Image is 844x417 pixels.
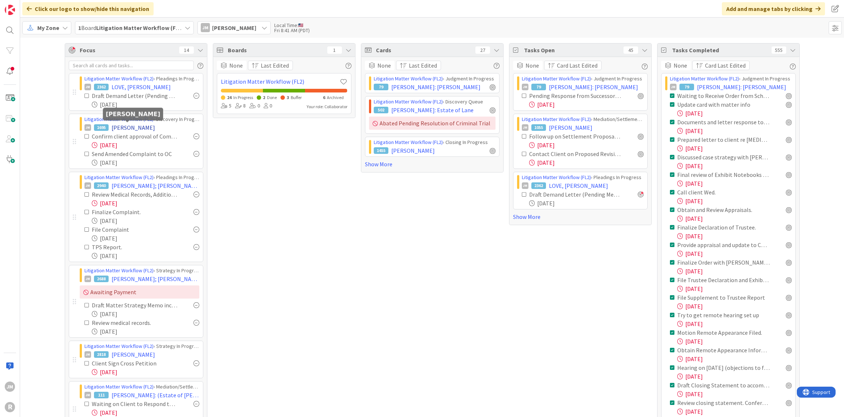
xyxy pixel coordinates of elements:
span: Boards [228,46,324,54]
div: 2940 [94,182,109,189]
div: Follow up on Settlement Proposal Sent to OC [529,132,622,141]
div: Finalize Order with [PERSON_NAME]. [677,258,770,267]
div: [DATE] [92,100,199,109]
span: None [377,61,391,70]
div: Review closing statement. Conferral with clients on whether to file any supplement to our Closing... [677,398,770,407]
div: 79 [679,84,694,90]
span: Cards [376,46,472,54]
div: Local Time: [274,23,310,28]
div: › Mediation/Settlement in Progress [84,383,199,391]
div: [DATE] [677,179,792,188]
div: Draft Closing Statement to accompany Trustee Report [677,381,770,390]
button: Last Edited [396,61,441,70]
div: 79 [531,84,546,90]
span: In Progress [233,95,253,100]
a: Show More [513,212,648,221]
span: Last Edited [261,61,289,70]
a: Litigation Matter Workflow (FL2) [221,77,340,86]
span: Done [267,95,277,100]
div: › Discovery Queue [374,98,496,106]
div: 111 [94,392,109,398]
span: Tasks Open [524,46,620,54]
a: Litigation Matter Workflow (FL2) [374,139,443,145]
div: [DATE] [677,267,792,276]
input: Search all cards and tasks... [69,61,194,70]
div: [DATE] [677,355,792,363]
div: › Closing In Progress [374,139,496,146]
div: [DATE] [92,408,199,417]
div: [DATE] [677,390,792,398]
div: [DATE] [677,249,792,258]
div: Draft Matter Strategy Memo incorporating witness / POA testimony. [92,301,177,310]
div: › Judgment In Progress [374,75,496,83]
button: Last Edited [248,61,293,70]
span: [PERSON_NAME] [212,23,256,32]
span: My Zone [37,23,59,32]
div: 5 [221,102,231,110]
span: [PERSON_NAME]: (Estate of [PERSON_NAME]) [112,391,199,399]
div: Obtain and Review Appraisals. [677,205,766,214]
a: Litigation Matter Workflow (FL2) [84,75,154,82]
div: 555 [772,46,786,54]
div: Waiting to Receive Order from Schuba Office (Pending) [677,91,770,100]
div: [DATE] [677,109,792,118]
div: Pending Response from Successor Trustee. Followup if no response. [529,91,622,100]
div: 1 [327,46,342,54]
div: 2688 [94,276,109,282]
span: 24 [227,95,231,100]
span: [PERSON_NAME]: [PERSON_NAME] [391,83,481,91]
div: Provide appraisal and update to Court re: appraisal and calculations. [677,240,770,249]
span: Card Last Edited [705,61,746,70]
span: [PERSON_NAME] [549,123,592,132]
span: 6 [323,95,325,100]
a: Litigation Matter Workflow (FL2) [84,174,154,181]
span: LOVE, [PERSON_NAME] [549,181,608,190]
div: JM [522,84,528,90]
div: [DATE] [529,100,644,109]
div: JM [84,182,91,189]
div: Add and manage tabs by clicking [722,2,825,15]
a: Show More [365,160,500,168]
div: JM [84,276,91,282]
div: 0 [249,102,260,110]
div: Documents and letter response to OC Complete [677,118,770,126]
span: Buffer [291,95,302,100]
div: [DATE] [92,234,199,243]
div: [DATE] [92,158,199,167]
span: [PERSON_NAME] [112,123,155,132]
div: 14 [179,46,194,54]
div: Update card with matter info [677,100,765,109]
div: JM [84,392,91,398]
div: › Judgment In Progress [670,75,792,83]
span: None [525,61,539,70]
div: Finalize Declaration of Trustee. [677,223,768,232]
div: JM [522,182,528,189]
div: [DATE] [92,310,199,318]
div: [DATE] [92,327,199,336]
div: Abated Pending Resolution of Criminal Trial [369,117,496,130]
span: Card Last Edited [557,61,598,70]
span: Board [78,23,182,32]
b: 1 [78,24,81,31]
div: › Pleadings In Progress [522,174,644,181]
div: [DATE] [529,141,644,149]
div: 8 [235,102,246,110]
div: [DATE] [677,126,792,135]
div: 27 [475,46,490,54]
div: [DATE] [677,372,792,381]
div: [DATE] [92,216,199,225]
div: 502 [374,107,388,113]
div: JM [84,84,91,90]
a: Litigation Matter Workflow (FL2) [522,75,591,82]
div: [DATE] [677,232,792,240]
a: Litigation Matter Workflow (FL2) [670,75,739,82]
div: › Discovery In Progress [84,115,199,123]
div: [DATE] [677,407,792,416]
div: JM [201,23,210,32]
span: 3 [287,95,289,100]
div: Draft Demand Letter (Pending Medical Records From Client) [92,91,177,100]
span: [PERSON_NAME] [391,146,435,155]
div: Send Amended Complaint to OC [92,149,177,158]
div: 0 [264,102,272,110]
div: R [5,402,15,412]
